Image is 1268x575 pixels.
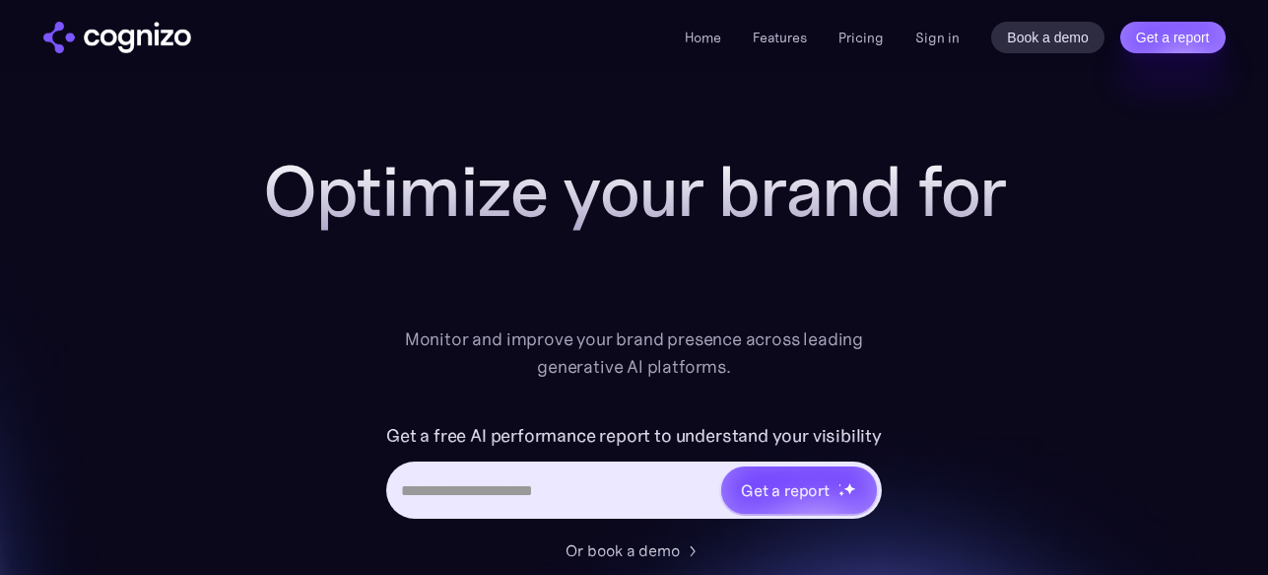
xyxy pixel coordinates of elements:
div: Monitor and improve your brand presence across leading generative AI platforms. [392,325,877,381]
img: star [838,483,841,486]
img: star [843,482,856,495]
a: Sign in [915,26,960,49]
form: Hero URL Input Form [386,420,882,529]
h1: Optimize your brand for [240,152,1029,231]
a: Pricing [838,29,884,46]
img: cognizo logo [43,22,191,53]
div: Get a report [741,478,830,502]
a: Features [753,29,807,46]
a: Get a reportstarstarstar [719,465,879,516]
a: Get a report [1120,22,1226,53]
label: Get a free AI performance report to understand your visibility [386,420,882,452]
a: Book a demo [991,22,1104,53]
img: star [838,490,845,497]
div: Or book a demo [566,539,680,562]
a: Home [685,29,721,46]
a: Or book a demo [566,539,703,562]
a: home [43,22,191,53]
